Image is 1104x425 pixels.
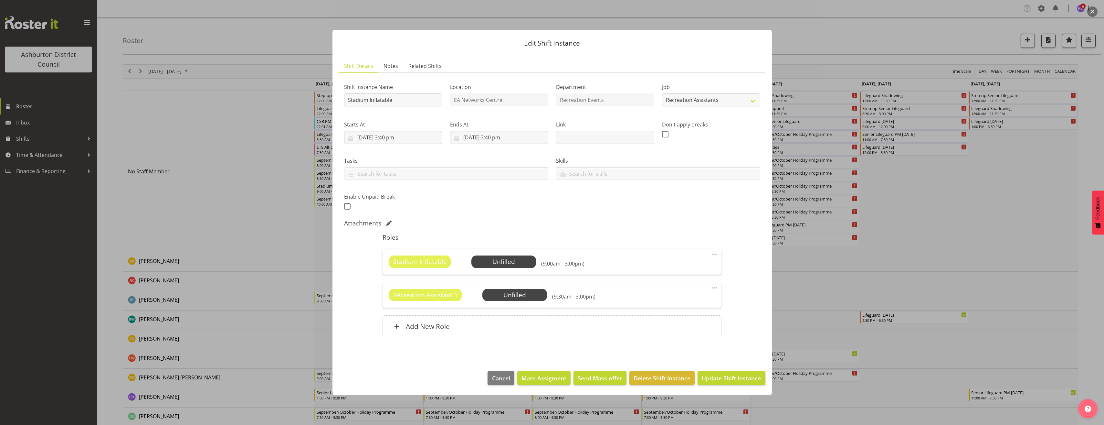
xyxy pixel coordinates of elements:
[492,257,515,266] span: Unfilled
[503,290,526,299] span: Unfilled
[406,322,450,331] h6: Add New Role
[488,371,514,385] button: Cancel
[702,374,761,382] span: Update Shift Instance
[344,93,442,106] input: Shift Instance Name
[556,169,760,179] input: Search for skills
[492,374,510,382] span: Cancel
[344,83,442,91] label: Shift Instance Name
[541,260,584,267] h6: (9:00am - 3:00pm)
[634,374,690,382] span: Delete Shift Instance
[344,157,548,165] label: Tasks
[450,83,548,91] label: Location
[573,371,626,385] button: Send Mass offer
[556,83,654,91] label: Department
[344,121,442,128] label: Starts At
[450,131,548,144] input: Click to select...
[450,121,548,128] label: Ends At
[662,121,760,128] label: Don't apply breaks
[556,157,760,165] label: Skills
[556,121,654,128] label: Link
[339,40,765,47] p: Edit Shift Instance
[344,193,442,201] label: Enable Unpaid Break
[344,219,381,227] h5: Attachments
[344,131,442,144] input: Click to select...
[578,374,622,382] span: Send Mass offer
[552,293,595,300] h6: (9:30am - 3:00pm)
[629,371,695,385] button: Delete Shift Instance
[393,257,447,267] span: Stadium Inflatable
[344,62,373,70] span: Shift Details
[384,62,398,70] span: Notes
[383,234,721,241] h5: Roles
[1085,406,1091,412] img: help-xxl-2.png
[698,371,765,385] button: Update Shift Instance
[393,290,458,300] span: Recreation Assistant 1
[662,83,760,91] label: Job
[1092,191,1104,234] button: Feedback - Show survey
[521,374,566,382] span: Mass Assigment
[344,169,548,179] input: Search for tasks
[1095,197,1101,220] span: Feedback
[408,62,442,70] span: Related Shifts
[517,371,571,385] button: Mass Assigment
